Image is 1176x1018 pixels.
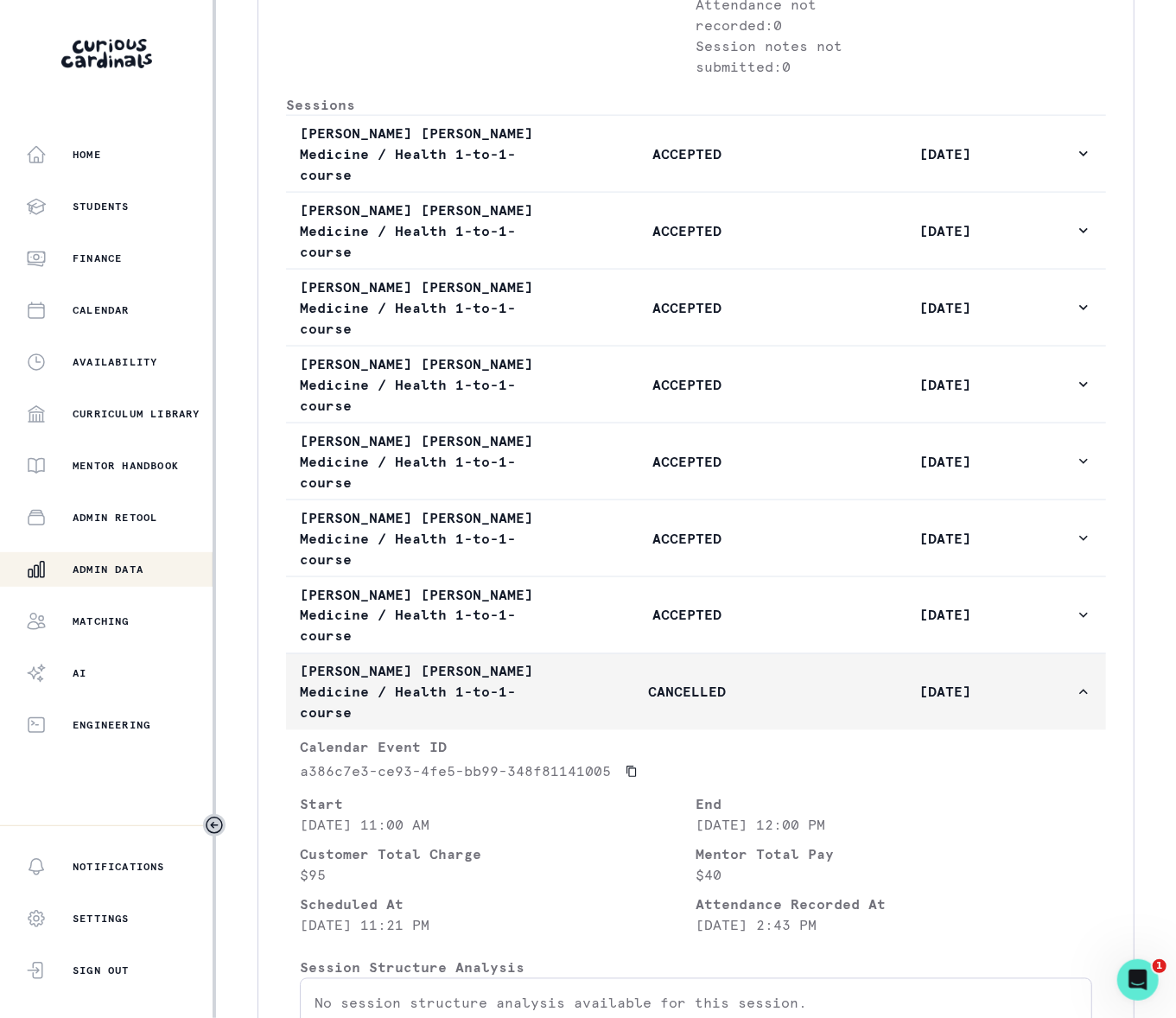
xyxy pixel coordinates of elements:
p: Scheduled At [300,894,696,915]
p: Home [73,148,101,162]
p: Sessions [286,94,1106,115]
p: [DATE] 11:00 AM [300,815,696,836]
p: Availability [73,355,157,369]
p: [DATE] [817,374,1075,395]
p: [DATE] [817,605,1075,626]
p: AI [73,666,86,680]
p: Students [73,200,130,213]
button: Copied to clipboard [618,758,645,786]
p: [DATE] [817,451,1075,472]
p: Start [300,794,696,815]
p: Attendance Recorded At [696,894,1093,915]
p: [PERSON_NAME] [PERSON_NAME] Medicine / Health 1-to-1-course [300,123,558,185]
p: ACCEPTED [558,143,817,164]
button: [PERSON_NAME] [PERSON_NAME] Medicine / Health 1-to-1-courseACCEPTED[DATE] [286,347,1106,423]
p: CANCELLED [558,682,817,703]
p: a386c7e3-ce93-4fe5-bb99-348f81141005 [300,761,611,782]
p: Mentor Handbook [73,459,179,473]
p: Calendar Event ID [300,737,1092,758]
p: [PERSON_NAME] [PERSON_NAME] Medicine / Health 1-to-1-course [300,507,558,569]
button: [PERSON_NAME] [PERSON_NAME] Medicine / Health 1-to-1-courseACCEPTED[DATE] [286,270,1106,346]
p: ACCEPTED [558,528,817,549]
p: ACCEPTED [558,220,817,241]
p: [DATE] 12:00 PM [696,815,1093,836]
button: Toggle sidebar [203,814,226,837]
button: [PERSON_NAME] [PERSON_NAME] Medicine / Health 1-to-1-courseACCEPTED[DATE] [286,577,1106,653]
iframe: Intercom live chat [1117,959,1159,1001]
p: [PERSON_NAME] [PERSON_NAME] Medicine / Health 1-to-1-course [300,200,558,262]
p: Admin Data [73,563,143,576]
p: Curriculum Library [73,407,200,421]
p: No session structure analysis available for this session. [315,993,1077,1014]
p: [PERSON_NAME] [PERSON_NAME] Medicine / Health 1-to-1-course [300,430,558,493]
p: Finance [73,251,122,265]
p: [DATE] 2:43 PM [696,915,1093,936]
p: [DATE] [817,220,1075,241]
p: Sign Out [73,964,130,977]
p: $95 [300,865,696,886]
p: ACCEPTED [558,374,817,395]
p: [DATE] [817,528,1075,549]
p: End [696,794,1093,815]
p: Session Structure Analysis [300,958,1092,978]
p: Notifications [73,860,165,874]
p: $40 [696,865,1093,886]
p: [PERSON_NAME] [PERSON_NAME] Medicine / Health 1-to-1-course [300,584,558,646]
button: [PERSON_NAME] [PERSON_NAME] Medicine / Health 1-to-1-courseACCEPTED[DATE] [286,500,1106,576]
p: ACCEPTED [558,297,817,318]
button: [PERSON_NAME] [PERSON_NAME] Medicine / Health 1-to-1-courseCANCELLED[DATE] [286,654,1106,730]
p: ACCEPTED [558,451,817,472]
button: [PERSON_NAME] [PERSON_NAME] Medicine / Health 1-to-1-courseACCEPTED[DATE] [286,116,1106,192]
p: [PERSON_NAME] [PERSON_NAME] Medicine / Health 1-to-1-course [300,277,558,339]
p: Settings [73,912,130,926]
p: Customer Total Charge [300,844,696,865]
p: [PERSON_NAME] [PERSON_NAME] Medicine / Health 1-to-1-course [300,661,558,723]
p: Mentor Total Pay [696,844,1093,865]
p: ACCEPTED [558,605,817,626]
p: [PERSON_NAME] [PERSON_NAME] Medicine / Health 1-to-1-course [300,353,558,416]
p: [DATE] 11:21 PM [300,915,696,936]
button: [PERSON_NAME] [PERSON_NAME] Medicine / Health 1-to-1-courseACCEPTED[DATE] [286,193,1106,269]
span: 1 [1153,959,1166,973]
p: [DATE] [817,143,1075,164]
p: Engineering [73,718,150,732]
p: Admin Retool [73,511,157,525]
p: [DATE] [817,297,1075,318]
button: [PERSON_NAME] [PERSON_NAME] Medicine / Health 1-to-1-courseACCEPTED[DATE] [286,423,1106,499]
p: Matching [73,614,130,628]
p: [DATE] [817,682,1075,703]
p: Calendar [73,303,130,317]
p: Session notes not submitted: 0 [696,35,901,77]
img: Curious Cardinals Logo [61,39,152,68]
